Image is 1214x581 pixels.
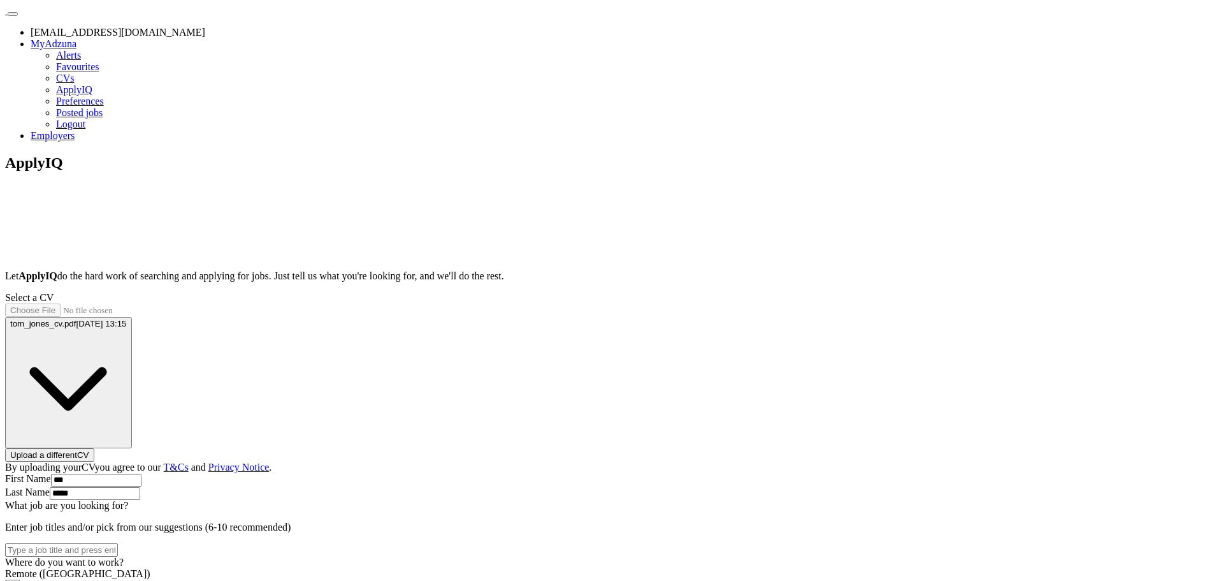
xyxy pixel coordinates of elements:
[56,96,104,107] a: Preferences
[5,270,1209,282] p: Let do the hard work of searching and applying for jobs. Just tell us what you're looking for, an...
[5,522,1209,533] p: Enter job titles and/or pick from our suggestions (6-10 recommended)
[5,500,128,511] label: What job are you looking for?
[31,38,76,49] a: MyAdzuna
[5,557,124,568] label: Where do you want to work?
[10,319,76,328] span: tom_jones_cv.pdf
[5,568,1209,580] div: Remote ([GEOGRAPHIC_DATA])
[56,119,85,129] a: Logout
[56,84,92,95] a: ApplyIQ
[5,292,54,303] label: Select a CV
[5,154,1209,172] h1: ApplyIQ
[5,543,118,557] input: Type a job title and press enter
[5,317,132,449] button: tom_jones_cv.pdf[DATE] 13:15
[31,27,1209,38] li: [EMAIL_ADDRESS][DOMAIN_NAME]
[5,487,50,497] label: Last Name
[31,130,75,141] a: Employers
[56,107,103,118] a: Posted jobs
[18,270,57,281] strong: ApplyIQ
[8,12,18,16] button: Toggle main navigation menu
[76,319,126,328] span: [DATE] 13:15
[56,73,74,84] a: CVs
[56,50,81,61] a: Alerts
[208,462,270,473] a: Privacy Notice
[56,61,99,72] a: Favourites
[5,462,1209,473] div: By uploading your CV you agree to our and .
[5,448,94,462] button: Upload a differentCV
[164,462,189,473] a: T&Cs
[5,473,51,484] label: First Name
